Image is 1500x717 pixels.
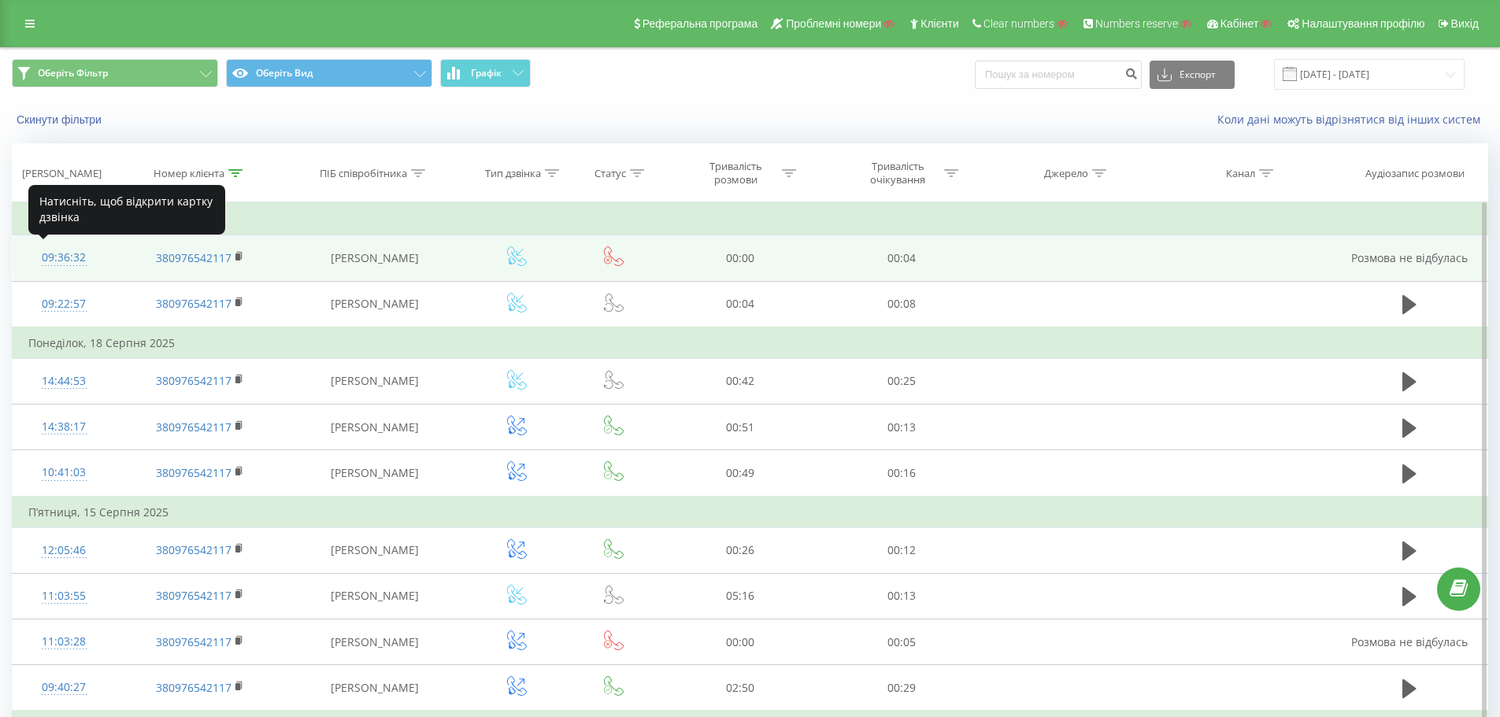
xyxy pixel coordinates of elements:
[28,185,225,235] div: Натисніть, щоб відкрити картку дзвінка
[12,59,218,87] button: Оберіть Фільтр
[659,281,820,327] td: 00:04
[1044,167,1088,180] div: Джерело
[821,450,983,497] td: 00:16
[485,167,541,180] div: Тип дзвінка
[594,167,626,180] div: Статус
[1365,167,1465,180] div: Аудіозапис розмови
[1351,250,1468,265] span: Розмова не відбулась
[659,665,820,711] td: 02:50
[1351,634,1468,649] span: Розмова не відбулась
[38,67,108,79] span: Оберіть Фільтр
[156,634,231,649] a: 380976542117
[156,542,231,557] a: 380976542117
[28,535,100,566] div: 12:05:46
[659,527,820,573] td: 00:26
[156,680,231,695] a: 380976542117
[659,619,820,665] td: 00:00
[284,358,465,404] td: [PERSON_NAME]
[856,160,940,187] div: Тривалість очікування
[284,527,465,573] td: [PERSON_NAME]
[22,167,102,180] div: [PERSON_NAME]
[12,113,109,127] button: Скинути фільтри
[154,167,224,180] div: Номер клієнта
[643,17,758,30] span: Реферальна програма
[821,619,983,665] td: 00:05
[284,281,465,327] td: [PERSON_NAME]
[1226,167,1255,180] div: Канал
[28,626,100,657] div: 11:03:28
[659,405,820,450] td: 00:51
[1220,17,1259,30] span: Кабінет
[1095,17,1178,30] span: Numbers reserve
[786,17,881,30] span: Проблемні номери
[821,281,983,327] td: 00:08
[13,327,1488,359] td: Понеділок, 18 Серпня 2025
[156,250,231,265] a: 380976542117
[320,167,407,180] div: ПІБ співробітника
[1217,112,1488,127] a: Коли дані можуть відрізнятися вiд інших систем
[821,573,983,619] td: 00:13
[821,358,983,404] td: 00:25
[156,419,231,434] a: 380976542117
[226,59,432,87] button: Оберіть Вид
[659,450,820,497] td: 00:49
[284,405,465,450] td: [PERSON_NAME]
[694,160,778,187] div: Тривалість розмови
[13,497,1488,528] td: П’ятниця, 15 Серпня 2025
[821,235,983,281] td: 00:04
[284,573,465,619] td: [PERSON_NAME]
[659,235,820,281] td: 00:00
[821,665,983,711] td: 00:29
[284,665,465,711] td: [PERSON_NAME]
[156,296,231,311] a: 380976542117
[28,412,100,442] div: 14:38:17
[659,573,820,619] td: 05:16
[156,373,231,388] a: 380976542117
[821,527,983,573] td: 00:12
[28,581,100,612] div: 11:03:55
[28,672,100,703] div: 09:40:27
[920,17,959,30] span: Клієнти
[156,465,231,480] a: 380976542117
[13,204,1488,235] td: Вчора
[28,289,100,320] div: 09:22:57
[1150,61,1235,89] button: Експорт
[440,59,531,87] button: Графік
[284,450,465,497] td: [PERSON_NAME]
[821,405,983,450] td: 00:13
[1451,17,1479,30] span: Вихід
[471,68,502,79] span: Графік
[659,358,820,404] td: 00:42
[284,619,465,665] td: [PERSON_NAME]
[28,366,100,397] div: 14:44:53
[975,61,1142,89] input: Пошук за номером
[28,457,100,488] div: 10:41:03
[156,588,231,603] a: 380976542117
[28,242,100,273] div: 09:36:32
[983,17,1054,30] span: Clear numbers
[1302,17,1424,30] span: Налаштування профілю
[284,235,465,281] td: [PERSON_NAME]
